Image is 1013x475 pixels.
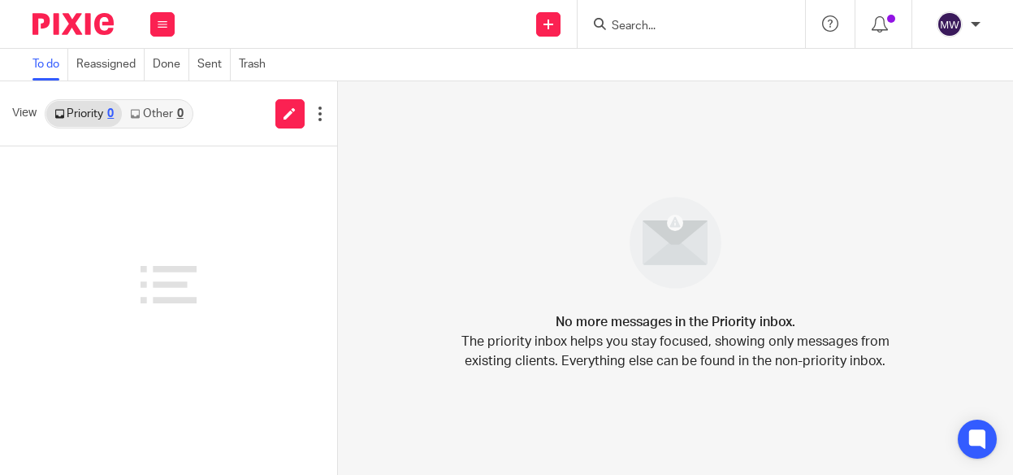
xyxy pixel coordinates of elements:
h4: No more messages in the Priority inbox. [556,312,795,332]
div: 0 [107,108,114,120]
img: image [619,186,732,299]
a: Reassigned [76,49,145,81]
a: To do [32,49,68,81]
a: Done [153,49,189,81]
div: 0 [177,108,184,120]
a: Priority0 [46,101,122,127]
img: Pixie [32,13,114,35]
a: Sent [197,49,231,81]
img: svg%3E [937,11,963,37]
span: View [12,105,37,122]
p: The priority inbox helps you stay focused, showing only messages from existing clients. Everythin... [460,332,890,371]
a: Trash [239,49,274,81]
a: Other0 [122,101,191,127]
input: Search [610,20,756,34]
